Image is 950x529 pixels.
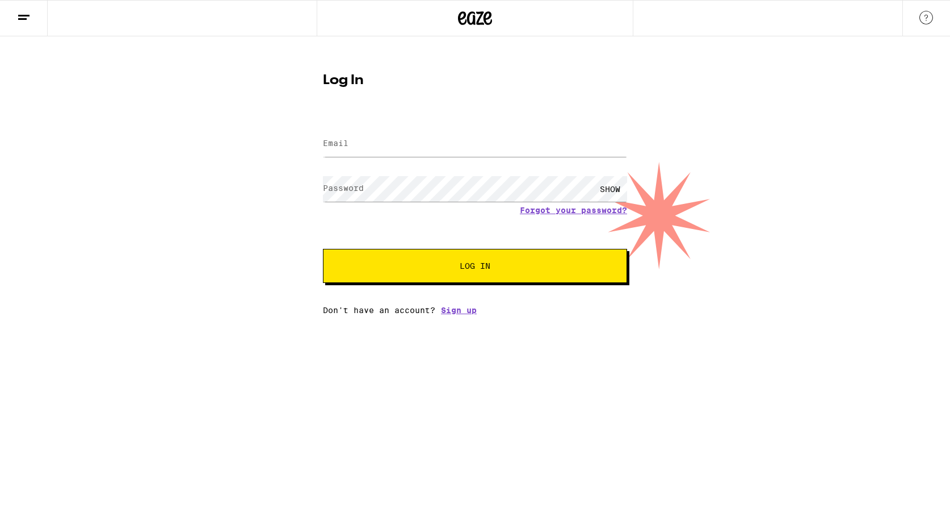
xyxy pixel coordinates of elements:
button: Log In [323,249,627,283]
label: Password [323,184,364,193]
div: Don't have an account? [323,306,627,315]
a: Sign up [441,306,477,315]
div: SHOW [593,176,627,202]
input: Email [323,131,627,157]
span: Log In [460,262,490,270]
label: Email [323,139,348,148]
a: Forgot your password? [520,206,627,215]
h1: Log In [323,74,627,88]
